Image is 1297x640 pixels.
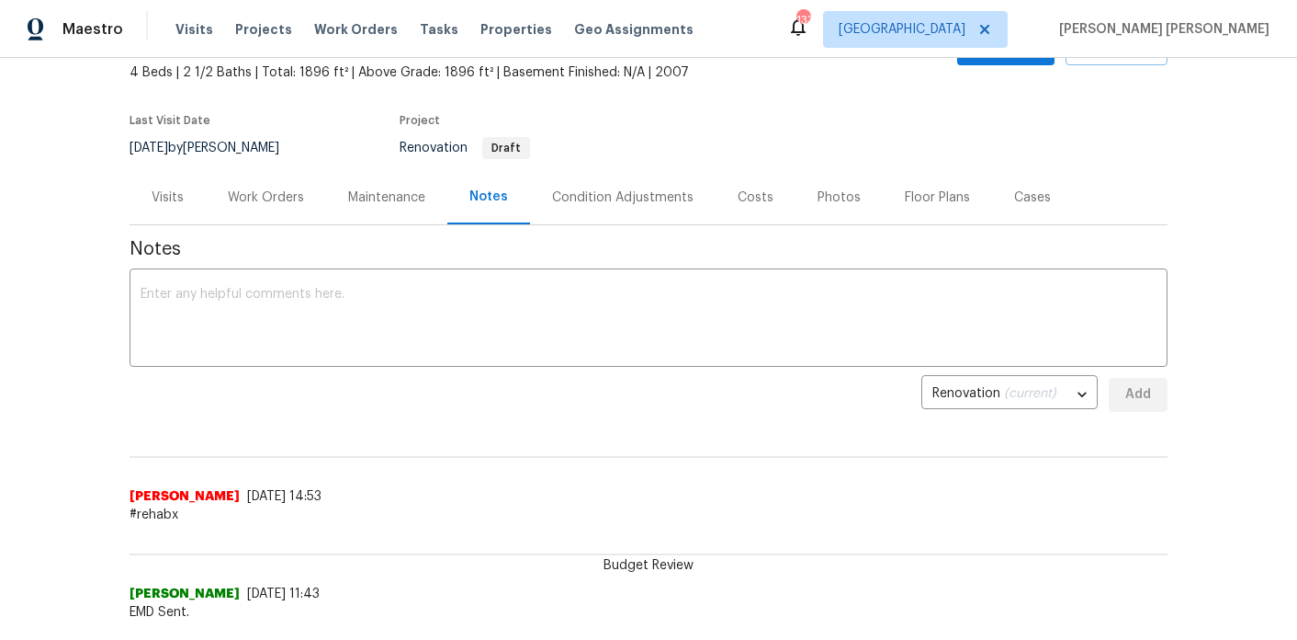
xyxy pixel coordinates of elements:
[130,603,1167,622] span: EMD Sent.
[247,490,321,503] span: [DATE] 14:53
[738,189,773,207] div: Costs
[905,189,970,207] div: Floor Plans
[480,20,552,39] span: Properties
[592,556,705,575] span: Budget Review
[921,372,1098,417] div: Renovation (current)
[130,506,1167,524] span: #rehabx
[348,189,425,207] div: Maintenance
[1014,189,1051,207] div: Cases
[228,189,304,207] div: Work Orders
[552,189,694,207] div: Condition Adjustments
[130,115,210,126] span: Last Visit Date
[130,487,240,506] span: [PERSON_NAME]
[314,20,398,39] span: Work Orders
[818,189,861,207] div: Photos
[175,20,213,39] span: Visits
[130,240,1167,258] span: Notes
[839,20,965,39] span: [GEOGRAPHIC_DATA]
[400,142,530,154] span: Renovation
[1052,20,1269,39] span: [PERSON_NAME] [PERSON_NAME]
[152,189,184,207] div: Visits
[247,588,320,600] span: [DATE] 11:43
[420,23,458,36] span: Tasks
[235,20,292,39] span: Projects
[130,142,168,154] span: [DATE]
[574,20,694,39] span: Geo Assignments
[130,137,301,159] div: by [PERSON_NAME]
[1004,387,1056,400] span: (current)
[469,188,508,206] div: Notes
[62,20,123,39] span: Maestro
[130,63,795,82] span: 4 Beds | 2 1/2 Baths | Total: 1896 ft² | Above Grade: 1896 ft² | Basement Finished: N/A | 2007
[484,143,528,154] span: Draft
[130,585,240,603] span: [PERSON_NAME]
[400,115,440,126] span: Project
[796,11,809,29] div: 133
